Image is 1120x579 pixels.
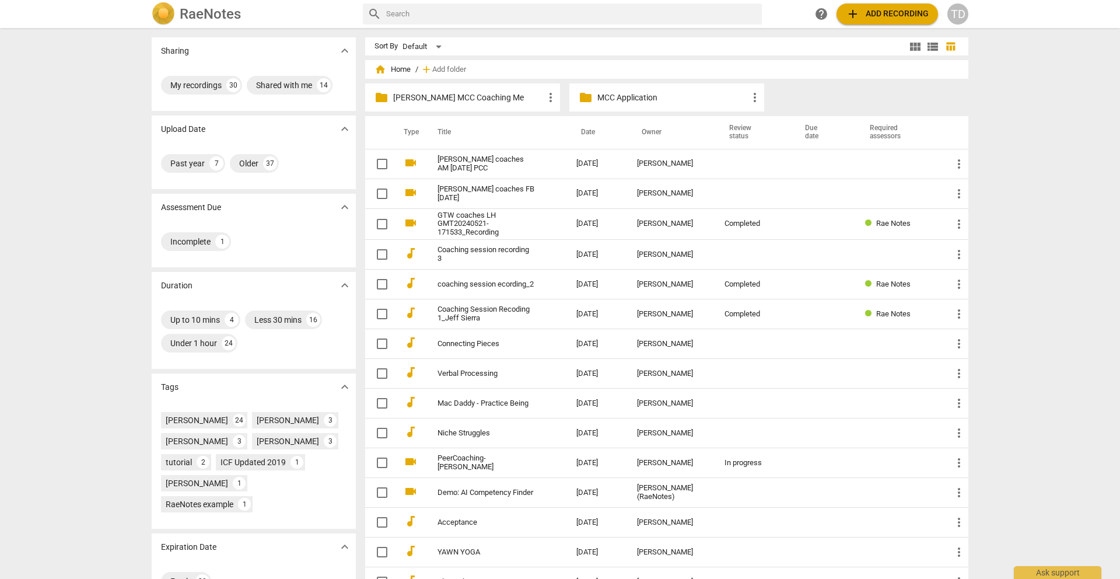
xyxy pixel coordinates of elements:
div: [PERSON_NAME] [637,369,706,378]
button: TD [947,4,968,25]
div: [PERSON_NAME] [257,414,319,426]
td: [DATE] [567,418,628,448]
span: home [374,64,386,75]
span: audiotrack [404,514,418,528]
span: audiotrack [404,365,418,379]
button: Upload [836,4,938,25]
th: Review status [715,116,791,149]
input: Search [386,5,757,23]
span: Review status: completed [865,309,876,318]
span: add [846,7,860,21]
a: [PERSON_NAME] coaches AM [DATE] PCC [437,155,534,173]
span: videocam [404,186,418,200]
div: 2 [197,456,209,469]
div: [PERSON_NAME] [637,189,706,198]
span: videocam [404,156,418,170]
button: List view [924,38,942,55]
a: Coaching Session Recoding 1_Jeff Sierra [437,305,534,323]
a: coaching session ecording_2 [437,280,534,289]
a: Connecting Pieces [437,340,534,348]
span: videocam [404,455,418,469]
div: [PERSON_NAME] [637,250,706,259]
span: expand_more [338,540,352,554]
a: Help [811,4,832,25]
a: PeerCoaching- [PERSON_NAME] [437,454,534,472]
div: 14 [317,78,331,92]
span: audiotrack [404,276,418,290]
button: Show more [336,198,353,216]
div: [PERSON_NAME] [637,399,706,408]
span: more_vert [952,157,966,171]
th: Date [567,116,628,149]
span: folder [374,90,388,104]
span: Rae Notes [876,309,911,318]
p: Upload Date [161,123,205,135]
a: GTW coaches LH GMT20240521-171533_Recording [437,211,534,238]
span: search [367,7,381,21]
p: Duration [161,280,192,292]
div: My recordings [170,79,222,91]
th: Owner [628,116,715,149]
h2: RaeNotes [180,6,241,22]
span: more_vert [952,515,966,529]
p: Sharing [161,45,189,57]
button: Tile view [907,38,924,55]
div: [PERSON_NAME] (RaeNotes) [637,484,706,501]
span: Home [374,64,411,75]
span: more_vert [952,396,966,410]
a: Coaching session recording 3 [437,246,534,263]
span: Review status: completed [865,280,876,288]
div: Under 1 hour [170,337,217,349]
div: Completed [724,219,782,228]
span: audiotrack [404,306,418,320]
span: more_vert [952,247,966,261]
span: more_vert [544,90,558,104]
div: 3 [324,435,337,448]
div: Completed [724,310,782,319]
span: table_chart [945,41,956,52]
td: [DATE] [567,240,628,270]
th: Required assessors [856,116,943,149]
span: add [421,64,432,75]
span: help [814,7,828,21]
p: Jesse Trout MCC Coaching Me [393,92,544,104]
th: Title [423,116,567,149]
th: Due date [791,116,856,149]
div: Ask support [1014,566,1101,579]
button: Table view [942,38,959,55]
span: more_vert [952,337,966,351]
div: 24 [233,414,246,427]
span: videocam [404,216,418,230]
td: [DATE] [567,478,628,508]
span: Add folder [432,65,466,74]
div: Default [402,37,446,56]
span: / [415,65,418,74]
div: Up to 10 mins [170,314,220,326]
span: expand_more [338,278,352,292]
div: [PERSON_NAME] [637,280,706,289]
div: 30 [226,78,240,92]
span: more_vert [952,187,966,201]
span: more_vert [748,90,762,104]
div: [PERSON_NAME] [637,429,706,438]
div: tutorial [166,456,192,468]
div: 1 [233,477,246,490]
div: ICF Updated 2019 [220,456,286,468]
div: [PERSON_NAME] [637,310,706,319]
div: Past year [170,158,205,169]
div: [PERSON_NAME] [637,518,706,527]
td: [DATE] [567,299,628,329]
div: [PERSON_NAME] [637,459,706,468]
a: Mac Daddy - Practice Being [437,399,534,408]
a: Acceptance [437,518,534,527]
span: more_vert [952,277,966,291]
td: [DATE] [567,389,628,418]
span: audiotrack [404,336,418,350]
span: videocam [404,484,418,498]
a: Demo: AI Competency Finder [437,489,534,497]
span: expand_more [338,122,352,136]
a: Niche Struggles [437,429,534,438]
span: more_vert [952,217,966,231]
a: LogoRaeNotes [152,2,353,26]
a: [PERSON_NAME] coaches FB [DATE] [437,185,534,203]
